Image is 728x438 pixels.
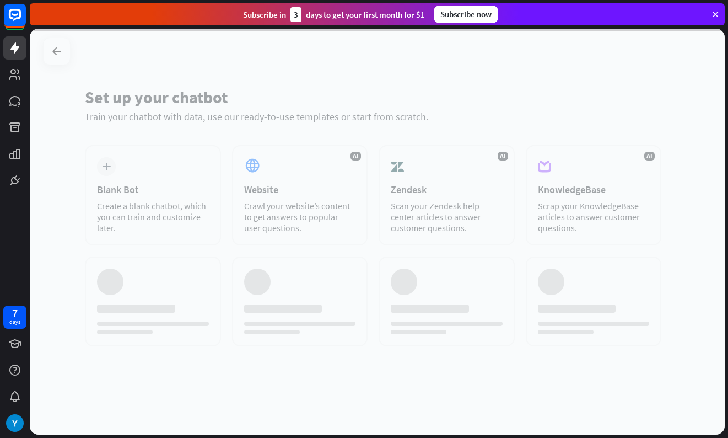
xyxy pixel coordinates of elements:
[243,7,425,22] div: Subscribe in days to get your first month for $1
[434,6,498,23] div: Subscribe now
[12,308,18,318] div: 7
[3,306,26,329] a: 7 days
[9,318,20,326] div: days
[290,7,301,22] div: 3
